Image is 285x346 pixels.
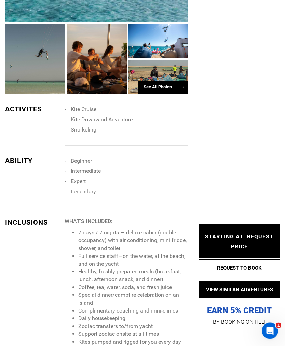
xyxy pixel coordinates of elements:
[71,106,96,113] span: Kite Cruise
[5,105,59,114] div: ACTIVITES
[78,268,188,284] li: Healthy, freshly prepared meals (breakfast, lunch, afternoon snack, and dinner)
[71,127,96,133] span: Snorkeling
[78,284,188,292] li: Coffee, tea, water, soda, and fresh juice
[65,218,112,225] strong: WHAT’S INCLUDED:
[71,116,133,123] span: Kite Downwind Adventure
[199,230,280,327] a: EARN 5% CREDIT BY BOOKING ON HELI
[138,81,188,94] div: See All Photos
[262,323,278,339] iframe: Intercom live chat
[5,218,59,228] div: INCLUSIONS
[199,260,280,277] button: REQUEST TO BOOK
[71,158,92,164] span: Beginner
[78,307,188,315] li: Complimentary coaching and mini-clinics
[205,234,273,250] span: STARTING AT: REQUEST PRICE
[5,156,59,166] div: ABILITY
[199,318,280,327] p: BY BOOKING ON HELI
[78,292,188,307] li: Special dinner/campfire celebration on an island
[71,168,101,175] span: Intermediate
[71,178,86,185] span: Expert
[78,315,188,323] li: Daily housekeeping
[78,331,188,338] li: Support zodiac onsite at all times
[71,189,96,195] span: Legendary
[78,253,188,268] li: Full service staff—on the water, at the beach, and on the yacht
[180,85,185,90] span: →
[276,323,281,328] span: 1
[199,281,280,299] button: VIEW SIMILAR ADVENTURES
[78,323,188,331] li: Zodiac transfers to/from yacht
[78,229,188,253] li: 7 days / 7 nights — deluxe cabin (double occupancy) with air conditioning, mini fridge, shower, a...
